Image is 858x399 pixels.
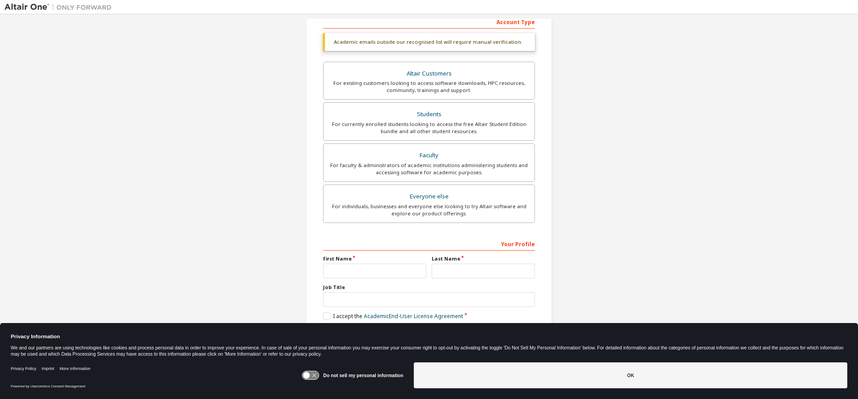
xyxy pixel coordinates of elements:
[329,121,529,135] div: For currently enrolled students looking to access the free Altair Student Edition bundle and all ...
[329,149,529,162] div: Faculty
[329,67,529,80] div: Altair Customers
[329,80,529,94] div: For existing customers looking to access software downloads, HPC resources, community, trainings ...
[323,14,535,29] div: Account Type
[432,255,535,262] label: Last Name
[364,312,463,320] a: Academic End-User License Agreement
[323,284,535,291] label: Job Title
[323,312,463,320] label: I accept the
[329,190,529,203] div: Everyone else
[329,108,529,121] div: Students
[323,33,535,51] div: Academic emails outside our recognised list will require manual verification.
[4,3,116,12] img: Altair One
[329,162,529,176] div: For faculty & administrators of academic institutions administering students and accessing softwa...
[329,203,529,217] div: For individuals, businesses and everyone else looking to try Altair software and explore our prod...
[323,255,426,262] label: First Name
[323,236,535,251] div: Your Profile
